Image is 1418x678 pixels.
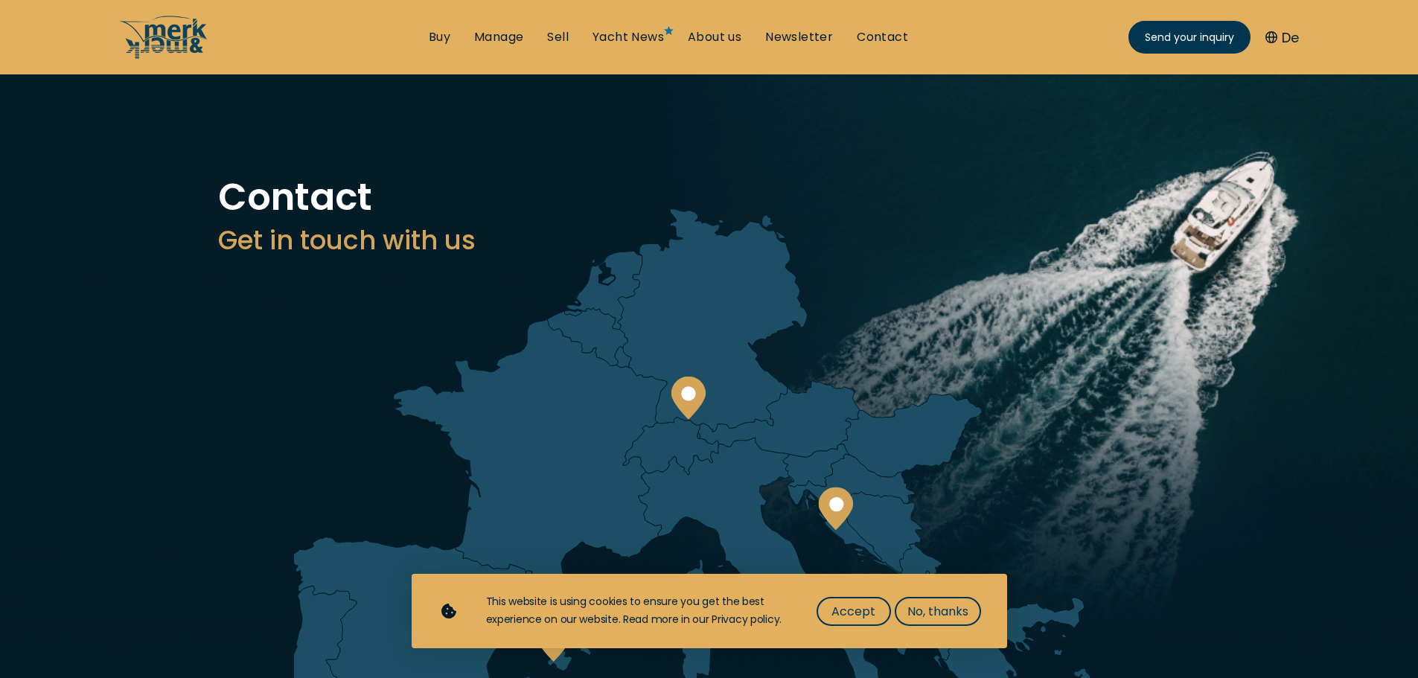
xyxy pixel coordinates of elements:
[1265,28,1299,48] button: De
[429,29,450,45] a: Buy
[1128,21,1251,54] a: Send your inquiry
[486,593,787,629] div: This website is using cookies to ensure you get the best experience on our website. Read more in ...
[817,597,891,626] button: Accept
[712,612,779,627] a: Privacy policy
[474,29,523,45] a: Manage
[857,29,908,45] a: Contact
[593,29,664,45] a: Yacht News
[218,222,1201,258] h3: Get in touch with us
[688,29,741,45] a: About us
[765,29,833,45] a: Newsletter
[895,597,981,626] button: No, thanks
[547,29,569,45] a: Sell
[831,602,875,621] span: Accept
[1145,30,1234,45] span: Send your inquiry
[218,179,1201,216] h1: Contact
[907,602,968,621] span: No, thanks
